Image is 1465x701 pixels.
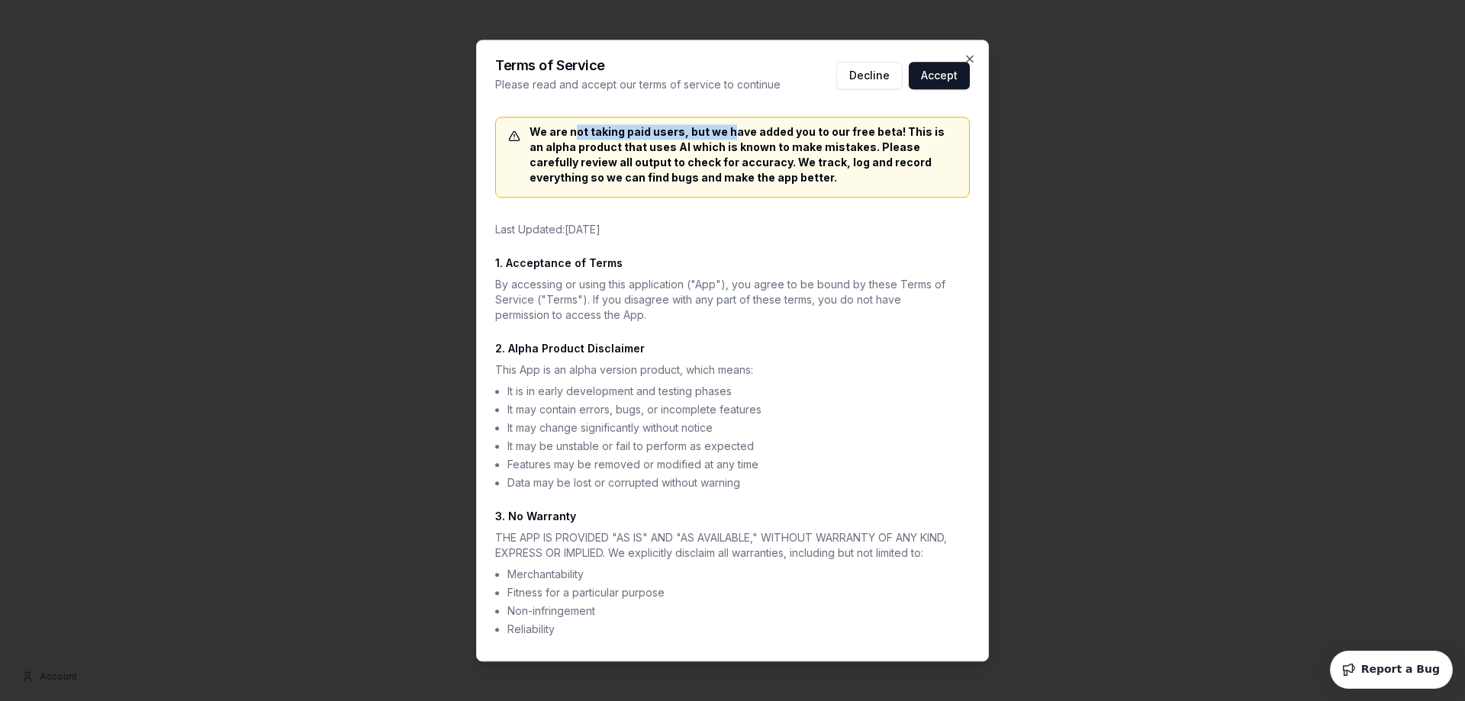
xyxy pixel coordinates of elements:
[909,62,970,89] button: Accept
[495,277,958,323] p: By accessing or using this application ("App"), you agree to be bound by these Terms of Service (...
[495,530,958,561] p: THE APP IS PROVIDED "AS IS" AND "AS AVAILABLE," WITHOUT WARRANTY OF ANY KIND, EXPRESS OR IMPLIED....
[507,457,958,472] li: Features may be removed or modified at any time
[836,62,903,89] button: Decline
[507,420,958,436] li: It may change significantly without notice
[495,256,958,271] h2: 1. Acceptance of Terms
[495,77,781,92] p: Please read and accept our terms of service to continue
[507,439,958,454] li: It may be unstable or fail to perform as expected
[507,567,958,582] li: Merchantability
[495,362,958,378] p: This App is an alpha version product, which means:
[507,384,958,399] li: It is in early development and testing phases
[507,640,958,655] li: Accuracy
[507,603,958,619] li: Non-infringement
[495,341,958,356] h2: 2. Alpha Product Disclaimer
[508,124,957,185] div: We are not taking paid users, but we have added you to our free beta! This is an alpha product th...
[495,59,781,72] h2: Terms of Service
[507,402,958,417] li: It may contain errors, bugs, or incomplete features
[507,475,958,490] li: Data may be lost or corrupted without warning
[495,222,958,237] div: Last Updated: [DATE]
[507,585,958,600] li: Fitness for a particular purpose
[495,509,958,524] h2: 3. No Warranty
[507,622,958,637] li: Reliability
